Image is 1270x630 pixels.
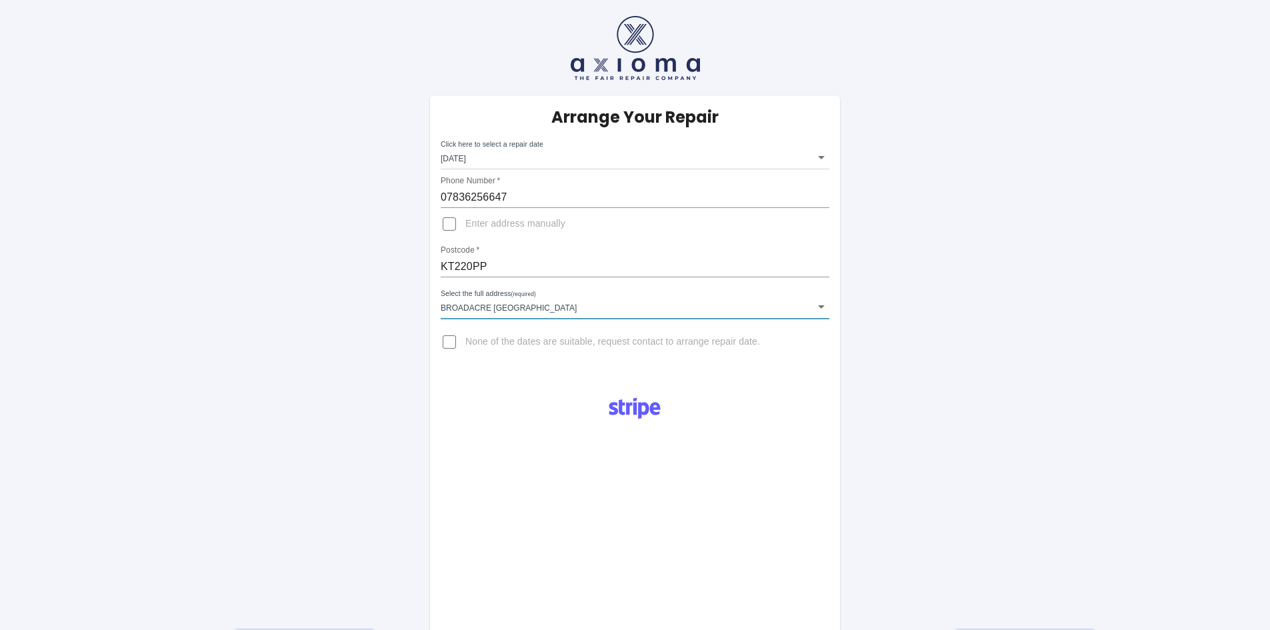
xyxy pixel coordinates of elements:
small: (required) [511,291,536,297]
img: Logo [601,393,668,425]
label: Postcode [441,245,479,256]
span: Enter address manually [465,217,565,231]
label: Phone Number [441,175,500,187]
img: axioma [571,16,700,80]
label: Select the full address [441,289,536,299]
label: Click here to select a repair date [441,139,543,149]
div: [DATE] [441,145,829,169]
h5: Arrange Your Repair [551,107,719,128]
span: None of the dates are suitable, request contact to arrange repair date. [465,335,760,349]
div: Broadacre [GEOGRAPHIC_DATA] [441,295,829,319]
